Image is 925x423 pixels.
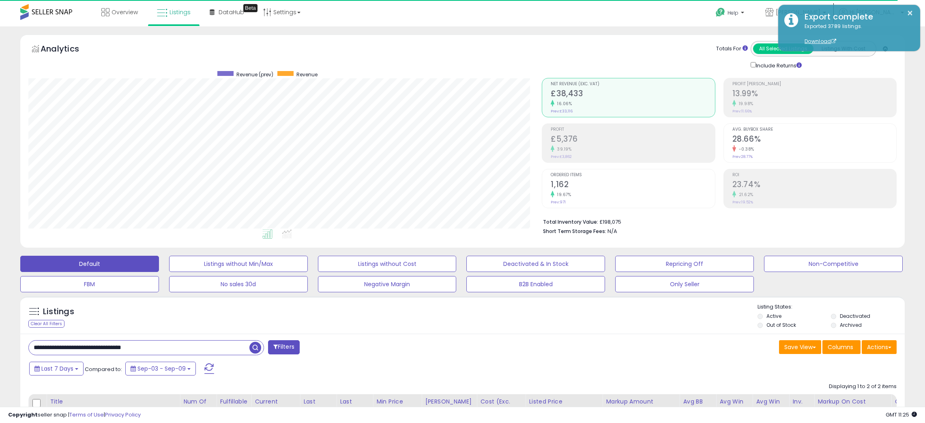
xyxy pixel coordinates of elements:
[822,340,861,354] button: Columns
[85,365,122,373] span: Compared to:
[170,8,191,16] span: Listings
[41,43,95,56] h5: Analytics
[728,9,738,16] span: Help
[736,101,753,107] small: 19.98%
[554,146,571,152] small: 39.19%
[862,340,897,354] button: Actions
[798,11,914,23] div: Export complete
[732,82,896,86] span: Profit [PERSON_NAME]
[606,397,676,406] div: Markup Amount
[766,313,781,319] label: Active
[736,146,754,152] small: -0.38%
[50,397,176,406] div: Title
[183,397,213,414] div: Num of Comp.
[779,340,821,354] button: Save View
[764,256,903,272] button: Non-Competitive
[709,1,752,26] a: Help
[318,276,457,292] button: Negative Margin
[732,89,896,100] h2: 13.99%
[732,109,752,114] small: Prev: 11.66%
[732,180,896,191] h2: 23.74%
[376,397,418,406] div: Min Price
[732,127,896,132] span: Avg. Buybox Share
[732,154,753,159] small: Prev: 28.77%
[219,8,244,16] span: DataHub
[125,362,196,376] button: Sep-03 - Sep-09
[907,8,913,18] button: ×
[551,173,715,177] span: Ordered Items
[236,71,273,78] span: Revenue (prev)
[20,276,159,292] button: FBM
[745,60,811,70] div: Include Returns
[840,322,862,328] label: Archived
[41,365,73,373] span: Last 7 Days
[8,411,141,419] div: seller snap | |
[466,256,605,272] button: Deactivated & In Stock
[829,383,897,391] div: Displaying 1 to 2 of 2 items
[551,134,715,145] h2: £5,376
[895,397,924,414] div: Ordered Items
[818,397,888,406] div: Markup on Cost
[551,200,566,205] small: Prev: 971
[425,397,473,406] div: [PERSON_NAME]
[551,109,573,114] small: Prev: £33,116
[112,8,138,16] span: Overview
[169,256,308,272] button: Listings without Min/Max
[792,397,811,414] div: Inv. value
[716,45,748,53] div: Totals For
[828,343,853,351] span: Columns
[243,4,258,12] div: Tooltip anchor
[766,322,796,328] label: Out of Stock
[8,411,38,419] strong: Copyright
[758,303,905,311] p: Listing States:
[554,192,571,198] small: 19.67%
[43,306,74,317] h5: Listings
[753,43,813,54] button: All Selected Listings
[886,411,917,419] span: 2025-09-17 11:25 GMT
[268,340,300,354] button: Filters
[105,411,141,419] a: Privacy Policy
[28,320,64,328] div: Clear All Filters
[169,276,308,292] button: No sales 30d
[29,362,84,376] button: Last 7 Days
[551,154,572,159] small: Prev: £3,862
[607,227,617,235] span: N/A
[303,397,333,423] div: Last Purchase Price
[529,397,599,406] div: Listed Price
[798,23,914,45] div: Exported 3789 listings.
[318,256,457,272] button: Listings without Cost
[840,313,870,319] label: Deactivated
[732,200,753,205] small: Prev: 19.52%
[554,101,572,107] small: 16.06%
[20,256,159,272] button: Default
[255,397,296,414] div: Current Buybox Price
[756,397,785,414] div: Avg Win Price
[543,216,891,226] li: £198,075
[719,397,749,423] div: Avg Win Price 24h.
[551,180,715,191] h2: 1,162
[551,82,715,86] span: Net Revenue (Exc. VAT)
[736,192,753,198] small: 21.62%
[480,397,522,414] div: Cost (Exc. VAT)
[805,38,836,45] a: Download
[615,256,754,272] button: Repricing Off
[220,397,248,414] div: Fulfillable Quantity
[776,8,820,16] span: [PERSON_NAME]
[732,134,896,145] h2: 28.66%
[551,127,715,132] span: Profit
[296,71,318,78] span: Revenue
[543,218,598,225] b: Total Inventory Value:
[683,397,713,414] div: Avg BB Share
[732,173,896,177] span: ROI
[137,365,186,373] span: Sep-03 - Sep-09
[466,276,605,292] button: B2B Enabled
[543,228,606,235] b: Short Term Storage Fees:
[615,276,754,292] button: Only Seller
[69,411,104,419] a: Terms of Use
[715,7,725,17] i: Get Help
[551,89,715,100] h2: £38,433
